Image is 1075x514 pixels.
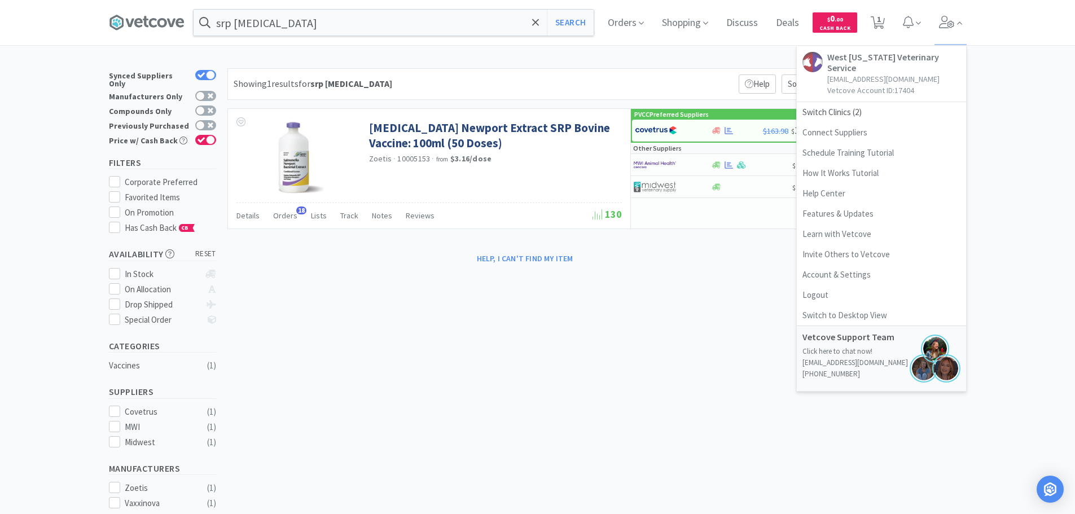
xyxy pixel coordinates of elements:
[109,156,216,169] h5: Filters
[633,143,682,153] p: Other Suppliers
[866,19,889,29] a: 1
[791,124,818,137] span: 158
[207,436,216,449] div: ( 1 )
[634,109,709,120] p: PVCC Preferred Suppliers
[207,497,216,510] div: ( 1 )
[125,206,216,219] div: On Promotion
[125,497,195,510] div: Vaxxinova
[827,52,960,73] h5: West [US_STATE] Veterinary Service
[792,183,796,192] span: $
[436,155,449,163] span: from
[372,210,392,221] span: Notes
[797,183,966,204] a: Help Center
[792,158,819,171] span: 164
[109,120,190,130] div: Previously Purchased
[797,102,966,122] span: Switch Clinics ( 2 )
[470,249,580,268] button: Help, I can't find my item
[207,420,216,434] div: ( 1 )
[797,122,966,143] a: Connect Suppliers
[827,16,830,23] span: $
[827,85,960,96] p: Vetcove Account ID: 17404
[109,385,216,398] h5: Suppliers
[125,283,200,296] div: On Allocation
[125,405,195,419] div: Covetrus
[195,248,216,260] span: reset
[311,210,327,221] span: Lists
[797,244,966,265] a: Invite Others to Vetcove
[125,175,216,189] div: Corporate Preferred
[432,153,434,164] span: ·
[932,354,960,383] img: jules.png
[547,10,594,36] button: Search
[819,25,850,33] span: Cash Back
[125,481,195,495] div: Zoetis
[194,10,594,36] input: Search by item, sku, manufacturer, ingredient, size...
[802,357,960,368] p: [EMAIL_ADDRESS][DOMAIN_NAME]
[450,153,492,164] strong: $3.16 / dose
[763,126,788,136] span: $163.98
[125,313,200,327] div: Special Order
[207,405,216,419] div: ( 1 )
[835,16,843,23] span: . 00
[207,481,216,495] div: ( 1 )
[827,13,843,24] span: 0
[827,73,960,85] p: [EMAIL_ADDRESS][DOMAIN_NAME]
[802,332,915,342] h5: Vetcove Support Team
[278,120,324,194] img: 3a949902b85144d995509932deaa1e76_130461.png
[634,178,676,195] img: 4dd14cff54a648ac9e977f0c5da9bc2e_5.png
[797,143,966,163] a: Schedule Training Tutorial
[125,420,195,434] div: MWI
[797,285,966,305] a: Logout
[109,106,190,115] div: Compounds Only
[125,267,200,281] div: In Stock
[797,265,966,285] a: Account & Settings
[802,346,872,356] a: Click here to chat now!
[634,156,676,173] img: f6b2451649754179b5b4e0c70c3f7cb0_2.png
[236,210,260,221] span: Details
[1037,476,1064,503] div: Open Intercom Messenger
[369,153,392,164] a: Zoetis
[791,127,795,135] span: $
[739,74,776,94] p: Help
[797,204,966,224] a: Features & Updates
[792,180,819,193] span: 169
[369,120,619,151] a: [MEDICAL_DATA] Newport Extract SRP Bovine Vaccine: 100ml (50 Doses)
[125,298,200,311] div: Drop Shipped
[109,340,216,353] h5: Categories
[797,46,966,102] a: West [US_STATE] Veterinary Service[EMAIL_ADDRESS][DOMAIN_NAME]Vetcove Account ID:17404
[125,222,195,233] span: Has Cash Back
[109,359,200,372] div: Vaccines
[635,122,677,139] img: 77fca1acd8b6420a9015268ca798ef17_1.png
[109,135,190,144] div: Price w/ Cash Back
[179,225,191,231] span: CB
[109,91,190,100] div: Manufacturers Only
[299,78,392,89] span: for
[802,368,960,380] p: [PHONE_NUMBER]
[797,163,966,183] a: How It Works Tutorial
[340,210,358,221] span: Track
[921,335,949,363] img: jennifer.png
[792,161,796,170] span: $
[296,207,306,214] span: 18
[109,70,190,87] div: Synced Suppliers Only
[397,153,430,164] span: 10005153
[310,78,392,89] strong: srp [MEDICAL_DATA]
[722,18,762,28] a: Discuss
[771,18,804,28] a: Deals
[234,77,392,91] div: Showing 1 results
[273,210,297,221] span: Orders
[109,248,216,261] h5: Availability
[125,436,195,449] div: Midwest
[393,153,396,164] span: ·
[797,305,966,326] a: Switch to Desktop View
[109,462,216,475] h5: Manufacturers
[406,210,435,221] span: Reviews
[782,74,817,94] span: Sort
[207,359,216,372] div: ( 1 )
[125,191,216,204] div: Favorited Items
[813,7,857,38] a: $0.00Cash Back
[797,224,966,244] a: Learn with Vetcove
[593,208,622,221] span: 130
[910,354,938,383] img: ksen.png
